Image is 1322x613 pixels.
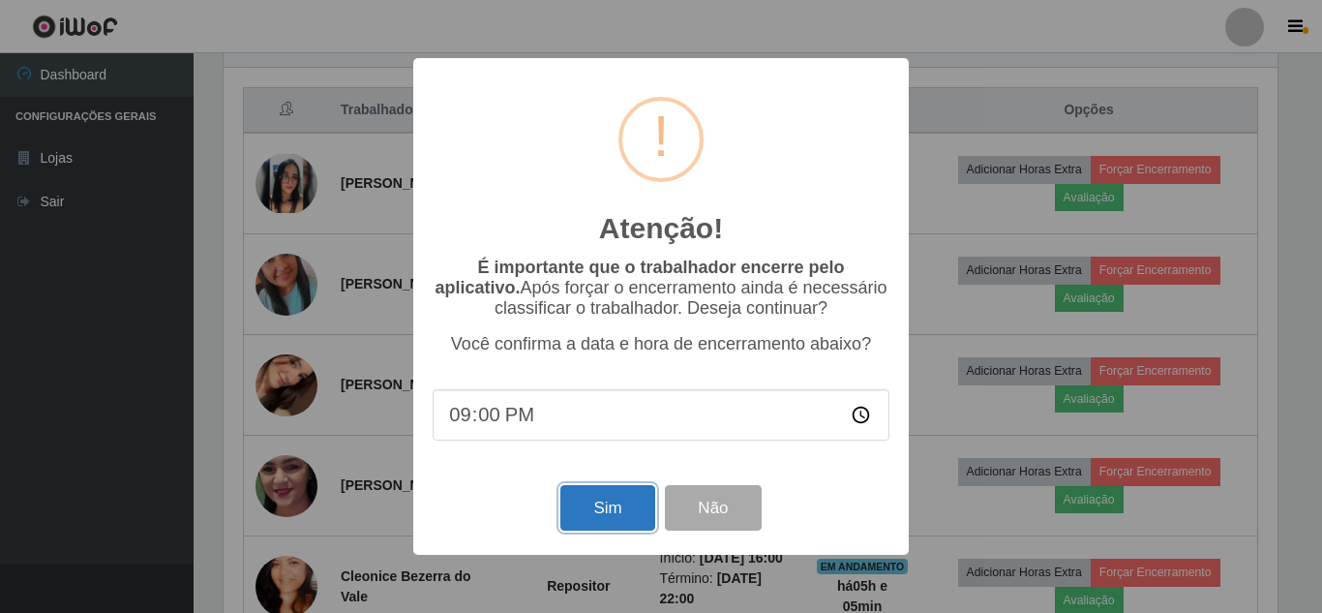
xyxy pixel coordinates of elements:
p: Você confirma a data e hora de encerramento abaixo? [433,334,889,354]
p: Após forçar o encerramento ainda é necessário classificar o trabalhador. Deseja continuar? [433,258,889,319]
b: É importante que o trabalhador encerre pelo aplicativo. [435,258,844,297]
button: Não [665,485,761,531]
h2: Atenção! [599,211,723,246]
button: Sim [560,485,654,531]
